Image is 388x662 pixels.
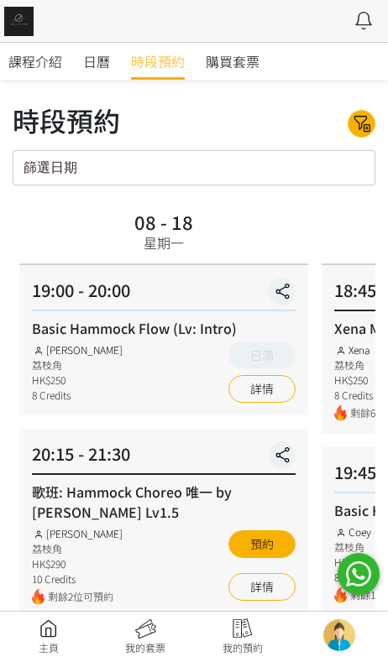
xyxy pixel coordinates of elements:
[131,43,185,80] a: 時段預約
[228,573,296,601] a: 詳情
[32,556,123,571] div: HK$290
[334,405,347,421] img: fire.png
[32,482,296,522] div: 歌班: Hammock Choreo 唯一 by [PERSON_NAME] Lv1.5
[32,571,123,586] div: 10 Credits
[32,589,45,605] img: fire.png
[228,530,296,558] button: 預約
[32,318,296,338] div: Basic Hammock Flow (Lv: Intro)
[83,43,110,80] a: 日曆
[206,43,260,80] a: 購買套票
[8,51,62,71] span: 課程介紹
[13,100,120,140] div: 時段預約
[228,342,296,368] button: 已滿
[228,375,296,403] a: 詳情
[206,51,260,71] span: 購買套票
[13,150,375,185] input: 篩選日期
[144,232,184,253] div: 星期一
[32,388,123,403] div: 8 Credits
[32,526,123,541] div: [PERSON_NAME]
[334,587,347,603] img: fire.png
[32,541,123,556] div: 荔枝角
[32,278,296,311] div: 19:00 - 20:00
[8,43,62,80] a: 課程介紹
[134,212,193,231] div: 08 - 18
[32,342,123,357] div: [PERSON_NAME]
[32,357,123,373] div: 荔枝角
[32,373,123,388] div: HK$250
[83,51,110,71] span: 日曆
[32,441,296,475] div: 20:15 - 21:30
[131,51,185,71] span: 時段預約
[48,589,123,605] span: 剩餘2位可預約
